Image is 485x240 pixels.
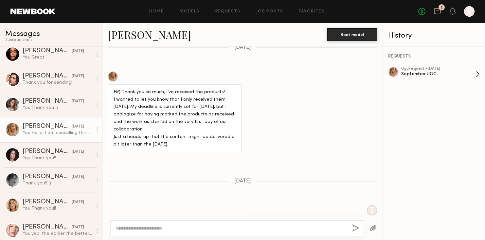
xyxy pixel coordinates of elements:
[23,231,92,237] div: You: yep! the earlier the better, thanks!
[23,79,92,86] div: Thank you for sending!
[23,130,92,136] div: You: Hello, I am cancelling this booking due to no response.
[179,9,199,14] a: Models
[23,180,92,186] div: Thank you!! :)
[114,89,236,149] div: Hi!) Thank you so much, I’ve received the products! I wanted to let you know that I only received...
[23,199,72,205] div: [PERSON_NAME]
[234,179,251,184] span: [DATE]
[149,9,164,14] a: Home
[388,54,480,59] div: REQUESTS
[388,32,480,40] div: History
[401,67,476,71] div: ugc Request • [DATE]
[23,105,92,111] div: You: Thank you :)
[401,71,476,77] div: September UGC
[23,123,72,130] div: [PERSON_NAME]
[23,205,92,212] div: You: Thank you!!
[23,155,92,161] div: You: Thank you!!
[256,9,283,14] a: Job Posts
[434,8,441,16] a: 2
[327,28,377,41] button: Book model
[23,54,92,60] div: You: Great!
[72,224,84,231] div: [DATE]
[23,73,72,79] div: [PERSON_NAME]
[72,48,84,54] div: [DATE]
[5,30,40,38] span: Messages
[72,73,84,79] div: [DATE]
[72,199,84,205] div: [DATE]
[23,174,72,180] div: [PERSON_NAME]
[464,6,475,17] a: E
[23,48,72,54] div: [PERSON_NAME]
[440,6,443,9] div: 2
[72,149,84,155] div: [DATE]
[23,224,72,231] div: [PERSON_NAME]
[234,45,251,50] span: [DATE]
[327,31,377,37] a: Book model
[72,124,84,130] div: [DATE]
[72,174,84,180] div: [DATE]
[23,98,72,105] div: [PERSON_NAME]
[23,148,72,155] div: [PERSON_NAME]
[401,67,480,82] a: ugcRequest •[DATE]September UGC
[215,9,241,14] a: Requests
[108,27,191,42] a: [PERSON_NAME]
[72,98,84,105] div: [DATE]
[299,9,325,14] a: Favorites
